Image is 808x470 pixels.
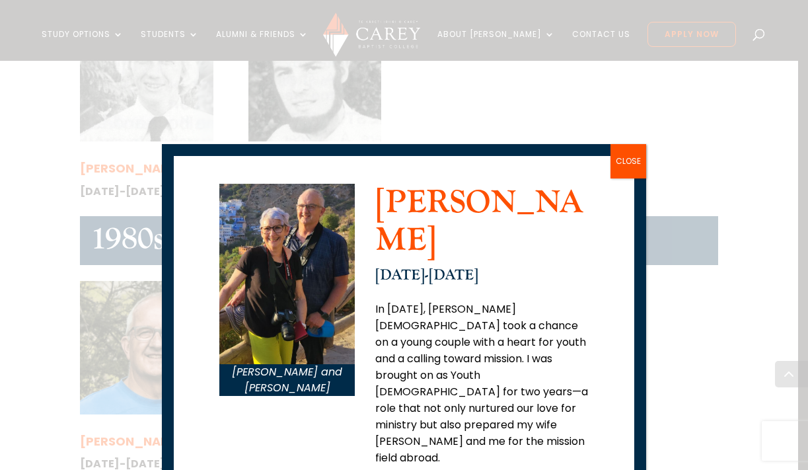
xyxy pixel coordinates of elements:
button: Close [610,144,646,178]
h4: [DATE]-[DATE] [375,266,589,290]
img: Neil & Barbara Perry (1) [219,184,355,364]
h2: [PERSON_NAME] [375,184,589,266]
p: [PERSON_NAME] and [PERSON_NAME] [219,364,355,396]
